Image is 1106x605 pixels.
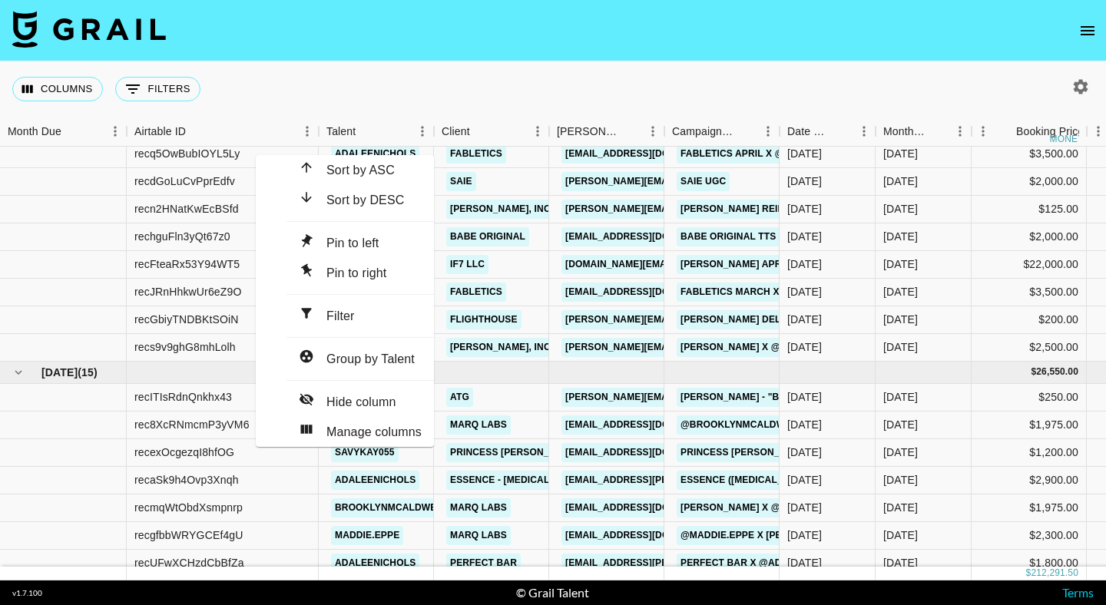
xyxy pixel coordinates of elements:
div: $2,000.00 [972,223,1087,251]
div: Campaign (Type) [672,117,735,147]
div: 4/16/2025 [787,256,822,272]
button: Sort [995,121,1016,142]
a: Marq Labs [446,498,511,517]
div: 5/22/2025 [787,389,822,405]
a: Princess [PERSON_NAME] x @savykay055 May '25 [677,443,932,462]
div: $1,975.00 [972,494,1087,522]
a: brooklynmcaldwell [331,498,452,517]
div: Talent [319,117,434,147]
div: 26,550.00 [1036,365,1078,379]
div: recq5OwBubIOYL5Ly [134,146,240,161]
div: 5/9/2025 [787,555,822,570]
a: Fabletics March x @adaleenichols [677,283,876,302]
a: Flighthouse [446,310,522,329]
button: Sort [61,121,83,142]
div: $1,975.00 [972,412,1087,439]
a: [EMAIL_ADDRESS][PERSON_NAME][DOMAIN_NAME] [561,554,812,573]
div: recaSk9h4Ovp3Xnqh [134,472,239,488]
div: © Grail Talent [516,585,589,600]
div: recexOcgezqI8hfOG [134,445,234,460]
a: Perfect Bar x @adaleenichols [DATE] [677,554,886,573]
a: Essence ([MEDICAL_DATA]) x @adaleenichols [DATE] [677,471,953,490]
ul: Menu [256,155,434,447]
a: adaleenichols [331,471,419,490]
a: Fabletics April x @adaleenichols [677,144,869,164]
a: Fabletics [446,283,506,302]
div: $ [1026,567,1031,580]
a: [PERSON_NAME] - "Blessings" [677,388,835,407]
div: $1,200.00 [972,439,1087,467]
button: Menu [949,120,972,143]
a: Saie [446,172,476,191]
button: Menu [411,120,434,143]
a: IF7 LLC [446,255,488,274]
div: $1,800.00 [972,550,1087,577]
button: Menu [104,120,127,143]
a: adaleenichols [331,554,419,573]
div: Apr '25 [883,312,918,327]
div: Month Due [883,117,927,147]
a: [EMAIL_ADDRESS][DOMAIN_NAME] [561,144,733,164]
div: May '25 [883,527,918,543]
div: v 1.7.100 [12,588,42,598]
button: hide children [8,362,29,383]
div: Apr '25 [883,146,918,161]
div: 5/9/2025 [787,445,822,460]
button: Show filters [115,77,200,101]
div: recGbiyTNDBKtSOiN [134,312,239,327]
img: Grail Talent [12,11,166,48]
div: money [1050,134,1084,144]
button: Sort [186,121,207,142]
div: $2,500.00 [972,334,1087,362]
div: Talent [326,117,356,147]
div: Apr '25 [883,284,918,299]
button: Select columns [12,77,103,101]
div: 4/30/2025 [787,312,822,327]
a: [PERSON_NAME] x @brooklynmcaldwell collab [DATE] [677,498,972,517]
button: Sort [831,121,853,142]
a: [PERSON_NAME] Reimbursement [677,200,849,219]
div: Booking Price [1016,117,1084,147]
a: [PERSON_NAME][EMAIL_ADDRESS][PERSON_NAME][DOMAIN_NAME] [561,310,891,329]
div: Date Created [787,117,831,147]
button: Menu [296,120,319,143]
a: Babe Original TTS x @savykay055 [677,227,860,246]
div: recITIsRdnQnkhx43 [134,389,232,405]
div: 4/28/2025 [787,146,822,161]
div: recJRnHhkwUr6eZ9O [134,284,241,299]
a: [DOMAIN_NAME][EMAIL_ADDRESS][DOMAIN_NAME] [561,255,810,274]
div: recgfbbWRYGCEf4gU [134,527,243,543]
div: [PERSON_NAME] [557,117,620,147]
div: 4/16/2025 [787,201,822,217]
span: Sort by ASC [326,164,395,177]
a: [EMAIL_ADDRESS][PERSON_NAME][PERSON_NAME][DOMAIN_NAME] [561,471,891,490]
div: $2,300.00 [972,522,1087,550]
div: Month Due [8,117,61,147]
div: $3,500.00 [972,279,1087,306]
a: Marq Labs [446,526,511,545]
div: $2,000.00 [972,168,1087,196]
div: May '25 [883,555,918,570]
div: recFteaRx53Y94WT5 [134,256,240,272]
div: $ [1031,365,1036,379]
div: Airtable ID [134,117,186,147]
div: Client [442,117,470,147]
a: @maddie.eppe x [PERSON_NAME] [DATE] [677,526,882,545]
span: ( 15 ) [78,365,98,380]
button: Menu [757,120,780,143]
span: Pin to left [326,236,379,250]
button: Menu [641,120,664,143]
div: May '25 [883,389,918,405]
span: Pin to right [326,266,386,279]
div: 5/22/2025 [787,472,822,488]
div: May '25 [883,417,918,432]
a: [EMAIL_ADDRESS][DOMAIN_NAME] [561,415,733,435]
div: Apr '25 [883,174,918,189]
a: Princess [PERSON_NAME] USA [446,443,606,462]
div: 4/2/2025 [787,174,822,189]
div: Month Due [876,117,972,147]
a: [PERSON_NAME][EMAIL_ADDRESS][PERSON_NAME][DOMAIN_NAME] [561,172,891,191]
button: Sort [927,121,949,142]
a: [PERSON_NAME] x @juicyjrock [677,338,844,357]
a: maddie.eppe [331,526,403,545]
